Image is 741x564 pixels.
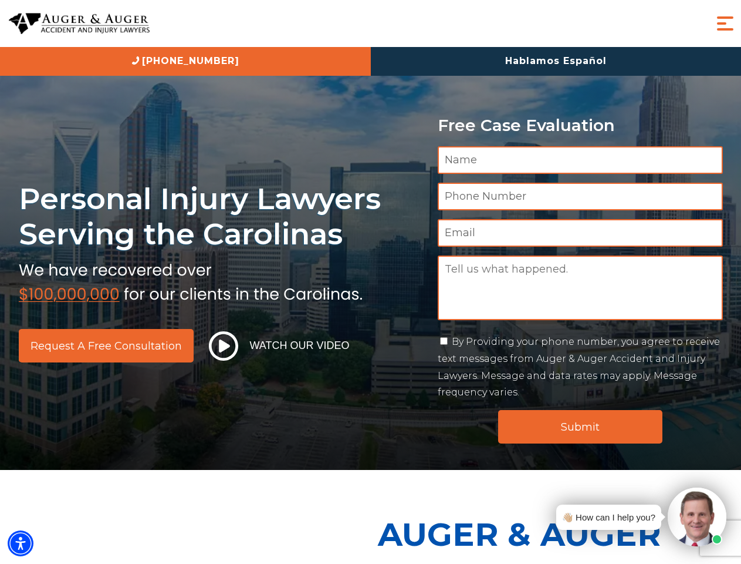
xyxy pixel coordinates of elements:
[438,336,720,398] label: By Providing your phone number, you agree to receive text messages from Auger & Auger Accident an...
[9,13,150,35] img: Auger & Auger Accident and Injury Lawyers Logo
[668,488,726,546] img: Intaker widget Avatar
[562,509,655,525] div: 👋🏼 How can I help you?
[438,116,723,135] p: Free Case Evaluation
[378,505,735,563] p: Auger & Auger
[438,219,723,247] input: Email
[8,531,33,556] div: Accessibility Menu
[31,341,182,351] span: Request a Free Consultation
[19,258,363,303] img: sub text
[713,12,737,35] button: Menu
[498,410,662,444] input: Submit
[19,329,194,362] a: Request a Free Consultation
[19,181,424,252] h1: Personal Injury Lawyers Serving the Carolinas
[205,331,353,361] button: Watch Our Video
[438,183,723,210] input: Phone Number
[438,146,723,174] input: Name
